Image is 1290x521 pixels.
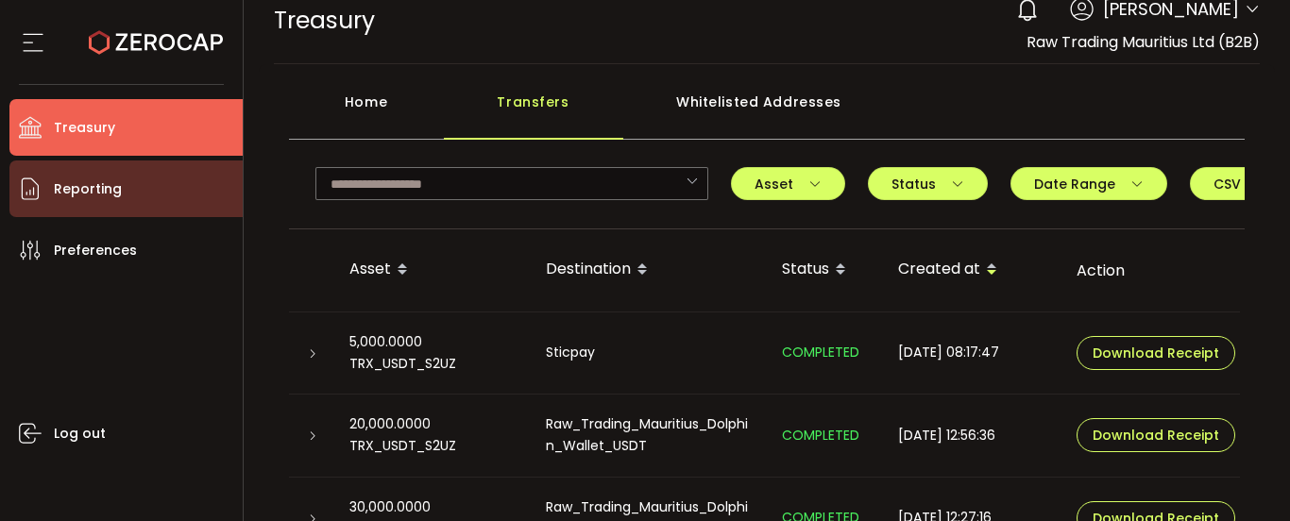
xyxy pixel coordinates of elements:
div: Asset [334,254,531,286]
span: Status [891,177,964,191]
div: 5,000.0000 TRX_USDT_S2UZ [334,331,531,375]
div: Action [1061,260,1240,281]
span: Treasury [274,4,375,37]
div: Transfers [444,83,623,140]
div: Raw_Trading_Mauritius_Dolphin_Wallet_USDT [531,413,767,457]
span: Asset [755,177,822,191]
div: Whitelisted Addresses [623,83,895,140]
span: COMPLETED [782,343,859,361]
div: Created at [883,254,1061,286]
span: COMPLETED [782,426,859,445]
span: Log out [54,420,106,447]
div: Status [767,254,883,286]
iframe: Chat Widget [1070,317,1290,521]
div: Destination [531,254,767,286]
span: Preferences [54,237,137,264]
button: Asset [731,167,845,200]
button: Date Range [1010,167,1167,200]
span: Date Range [1034,177,1144,191]
span: Raw Trading Mauritius Ltd (B2B) [1027,31,1260,53]
div: Home [289,83,444,140]
div: Sticpay [531,342,767,363]
span: Treasury [54,114,115,142]
span: CSV [1214,177,1269,191]
div: 20,000.0000 TRX_USDT_S2UZ [334,413,531,457]
div: [DATE] 08:17:47 [883,342,1061,363]
div: [DATE] 12:56:36 [883,425,1061,446]
button: Status [868,167,988,200]
span: Reporting [54,176,122,203]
